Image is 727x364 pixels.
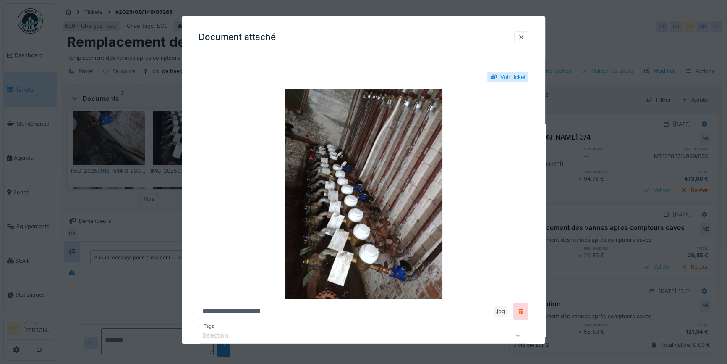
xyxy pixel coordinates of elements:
label: Tags [202,323,216,330]
h3: Document attaché [199,32,276,42]
img: 678ee497-8f7c-4ed9-b365-9f929e892281-IMG_20250918_151418_597.jpg [199,89,528,299]
div: .jpg [494,306,507,317]
div: Voir ticket [500,73,526,81]
div: Sélection [202,331,240,340]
